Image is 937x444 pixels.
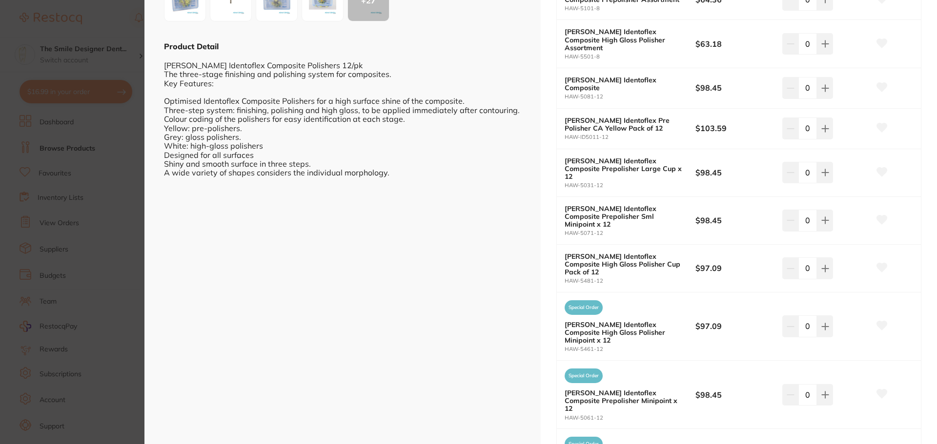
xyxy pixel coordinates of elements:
div: [PERSON_NAME] Identoflex Composite Polishers 12/pk The three-stage finishing and polishing system... [164,52,521,186]
b: $98.45 [695,215,774,226]
b: $98.45 [695,82,774,93]
b: [PERSON_NAME] Identoflex Composite High Gloss Polisher Minipoint x 12 [565,321,682,344]
small: HAW-5501-8 [565,54,695,60]
b: $63.18 [695,39,774,49]
small: HAW-5031-12 [565,182,695,189]
b: $98.45 [695,389,774,400]
b: [PERSON_NAME] Identoflex Composite High Gloss Polisher Cup Pack of 12 [565,252,682,276]
b: $97.09 [695,263,774,273]
small: HAW-5481-12 [565,278,695,284]
b: [PERSON_NAME] Identoflex Composite Prepolisher Minipoint x 12 [565,389,682,412]
b: [PERSON_NAME] Identoflex Composite High Gloss Polisher Assortment [565,28,682,51]
small: HAW-5081-12 [565,94,695,100]
span: Special Order [565,368,603,383]
small: HAW-5071-12 [565,230,695,236]
b: [PERSON_NAME] Identoflex Composite Prepolisher Sml Minipoint x 12 [565,205,682,228]
small: HAW-5461-12 [565,346,695,352]
small: HAW-5061-12 [565,415,695,421]
b: [PERSON_NAME] Identoflex Composite Prepolisher Large Cup x 12 [565,157,682,180]
b: Product Detail [164,41,219,51]
b: $97.09 [695,321,774,331]
small: HAW-5101-8 [565,5,695,12]
small: HAW-ID5011-12 [565,134,695,140]
b: $103.59 [695,123,774,134]
span: Special Order [565,300,603,315]
b: $98.45 [695,167,774,178]
b: [PERSON_NAME] Identoflex Pre Polisher CA Yellow Pack of 12 [565,116,682,132]
b: [PERSON_NAME] Identoflex Composite [565,76,682,92]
